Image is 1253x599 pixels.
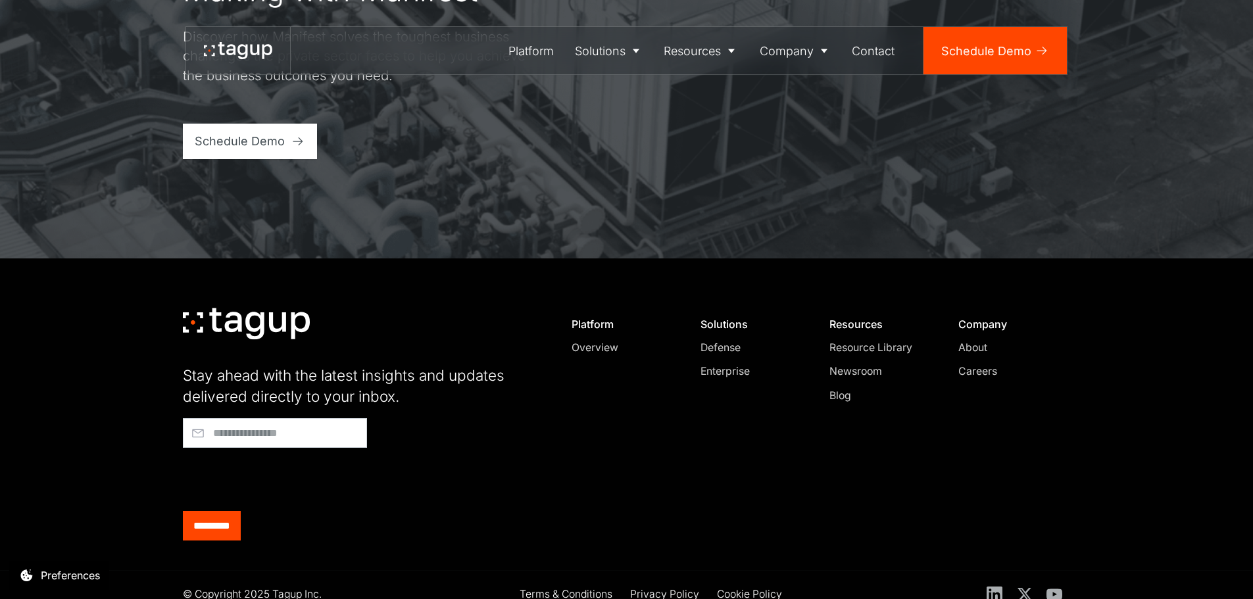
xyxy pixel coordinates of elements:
a: Overview [572,340,672,356]
a: Platform [499,27,565,74]
div: Solutions [700,318,801,331]
div: Schedule Demo [941,42,1031,60]
iframe: reCAPTCHA [183,454,383,505]
a: Resource Library [829,340,930,356]
div: Platform [572,318,672,331]
div: Resources [664,42,721,60]
div: Resources [829,318,930,331]
a: Company [749,27,842,74]
a: Resources [654,27,750,74]
div: Platform [508,42,554,60]
div: Company [958,318,1059,331]
a: Contact [842,27,906,74]
div: Solutions [575,42,626,60]
div: Schedule Demo [195,132,285,150]
a: Defense [700,340,801,356]
div: Company [760,42,814,60]
a: Solutions [564,27,654,74]
form: Footer - Early Access [183,418,538,540]
a: Careers [958,364,1059,379]
div: Preferences [41,567,100,583]
a: Schedule Demo [923,27,1067,74]
a: Blog [829,388,930,404]
div: Stay ahead with the latest insights and updates delivered directly to your inbox. [183,365,538,406]
a: Enterprise [700,364,801,379]
a: Schedule Demo [183,124,318,159]
a: Newsroom [829,364,930,379]
a: About [958,340,1059,356]
div: Contact [852,42,895,60]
